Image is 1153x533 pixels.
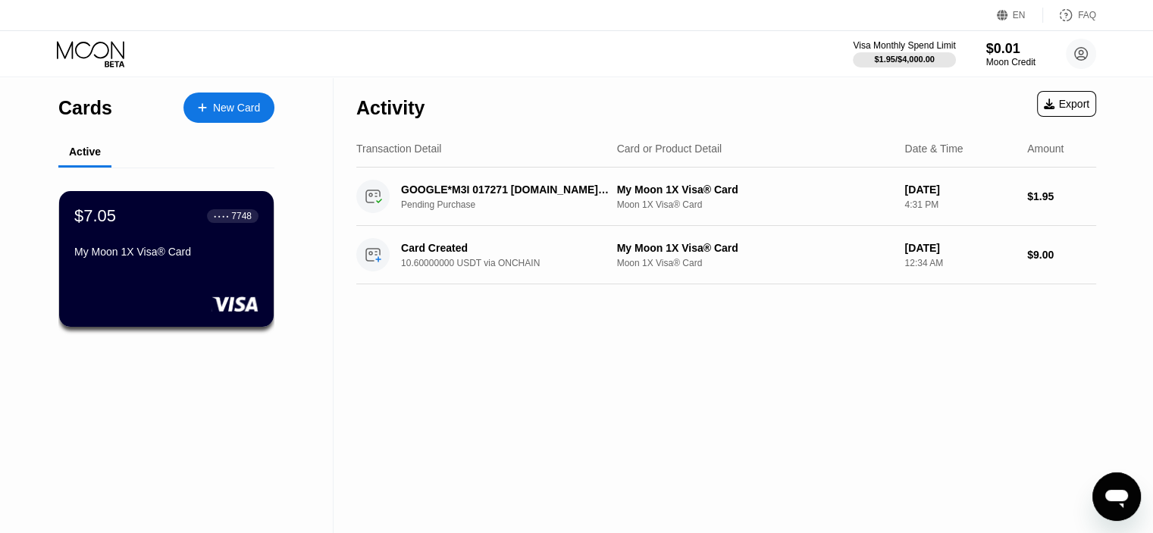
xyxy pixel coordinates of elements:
[1013,10,1026,20] div: EN
[69,146,101,158] div: Active
[214,214,229,218] div: ● ● ● ●
[213,102,260,114] div: New Card
[617,199,893,210] div: Moon 1X Visa® Card
[356,226,1096,284] div: Card Created10.60000000 USDT via ONCHAINMy Moon 1X Visa® CardMoon 1X Visa® Card[DATE]12:34 AM$9.00
[997,8,1043,23] div: EN
[58,97,112,119] div: Cards
[904,242,1015,254] div: [DATE]
[1092,472,1141,521] iframe: Button to launch messaging window
[74,246,258,258] div: My Moon 1X Visa® Card
[1078,10,1096,20] div: FAQ
[874,55,935,64] div: $1.95 / $4,000.00
[356,168,1096,226] div: GOOGLE*M3I 017271 [DOMAIN_NAME][URL][GEOGRAPHIC_DATA]Pending PurchaseMy Moon 1X Visa® CardMoon 1X...
[617,258,893,268] div: Moon 1X Visa® Card
[231,211,252,221] div: 7748
[59,191,274,327] div: $7.05● ● ● ●7748My Moon 1X Visa® Card
[904,258,1015,268] div: 12:34 AM
[1037,91,1096,117] div: Export
[401,258,625,268] div: 10.60000000 USDT via ONCHAIN
[1027,249,1096,261] div: $9.00
[401,183,609,196] div: GOOGLE*M3I 017271 [DOMAIN_NAME][URL][GEOGRAPHIC_DATA]
[904,199,1015,210] div: 4:31 PM
[1027,143,1064,155] div: Amount
[853,40,955,67] div: Visa Monthly Spend Limit$1.95/$4,000.00
[617,183,893,196] div: My Moon 1X Visa® Card
[401,242,609,254] div: Card Created
[1044,98,1089,110] div: Export
[904,183,1015,196] div: [DATE]
[853,40,955,51] div: Visa Monthly Spend Limit
[986,41,1036,57] div: $0.01
[356,97,425,119] div: Activity
[617,242,893,254] div: My Moon 1X Visa® Card
[401,199,625,210] div: Pending Purchase
[986,57,1036,67] div: Moon Credit
[986,41,1036,67] div: $0.01Moon Credit
[356,143,441,155] div: Transaction Detail
[1027,190,1096,202] div: $1.95
[1043,8,1096,23] div: FAQ
[904,143,963,155] div: Date & Time
[74,206,116,226] div: $7.05
[617,143,722,155] div: Card or Product Detail
[183,92,274,123] div: New Card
